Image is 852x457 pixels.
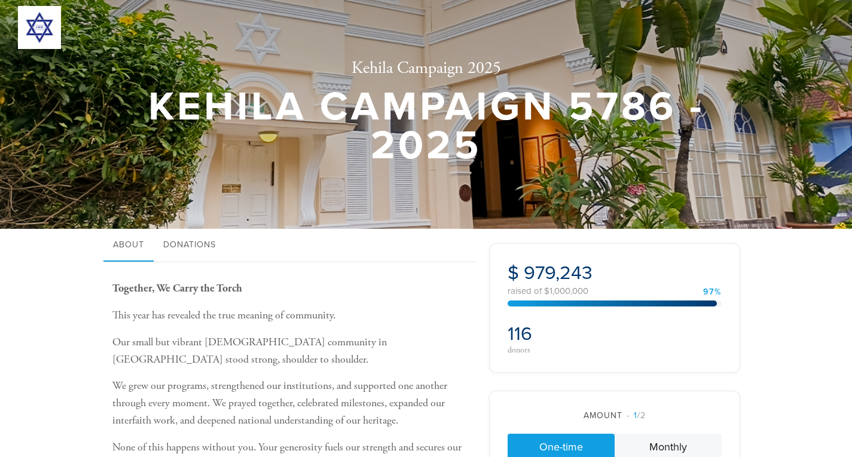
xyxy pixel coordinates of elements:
h1: Kehila Campaign 5786 - 2025 [145,88,707,165]
div: 97% [703,288,722,296]
span: $ [508,262,519,284]
a: Donations [154,229,225,262]
h2: Kehila Campaign 2025 [145,59,707,79]
img: 300x300_JWB%20logo.png [18,6,61,49]
span: 979,243 [524,262,593,284]
p: Our small but vibrant [DEMOGRAPHIC_DATA] community in [GEOGRAPHIC_DATA] stood strong, shoulder to... [112,334,471,369]
p: We grew our programs, strengthened our institutions, and supported one another through every mome... [112,378,471,429]
div: donors [508,346,611,354]
p: This year has revealed the true meaning of community. [112,307,471,324]
div: Amount [508,409,722,422]
div: raised of $1,000,000 [508,287,722,296]
b: Together, We Carry the Torch [112,281,242,295]
span: 1 [634,410,637,421]
a: About [103,229,154,262]
h2: 116 [508,323,611,345]
span: /2 [627,410,646,421]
